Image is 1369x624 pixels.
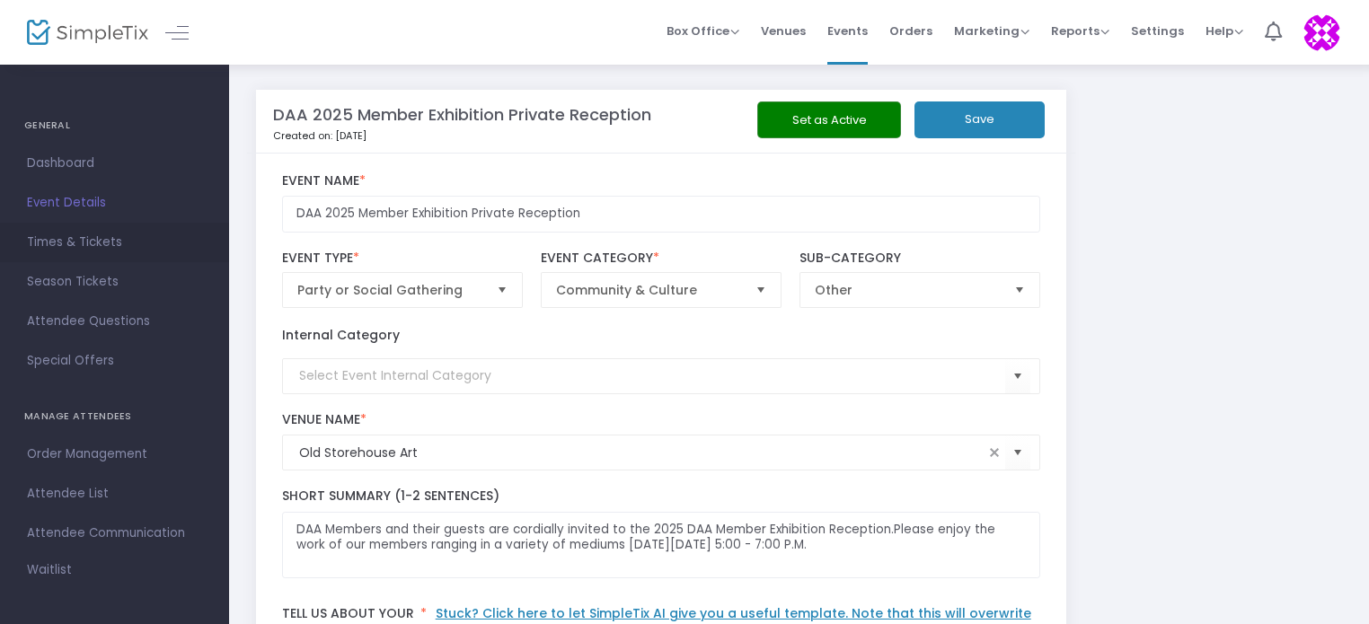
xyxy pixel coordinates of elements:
[27,191,202,215] span: Event Details
[282,326,400,345] label: Internal Category
[1206,22,1243,40] span: Help
[273,128,790,144] p: Created on: [DATE]
[1007,273,1032,307] button: Select
[24,108,205,144] h4: GENERAL
[27,443,202,466] span: Order Management
[748,273,773,307] button: Select
[1051,22,1109,40] span: Reports
[556,281,742,299] span: Community & Culture
[954,22,1029,40] span: Marketing
[1131,8,1184,54] span: Settings
[27,561,72,579] span: Waitlist
[27,482,202,505] span: Attendee List
[541,250,782,267] label: Event Category
[27,310,202,333] span: Attendee Questions
[27,231,202,254] span: Times & Tickets
[914,101,1045,138] button: Save
[282,173,1041,189] label: Event Name
[799,250,1041,267] label: Sub-Category
[490,273,515,307] button: Select
[827,8,868,54] span: Events
[282,250,524,267] label: Event Type
[282,196,1041,233] input: Enter Event Name
[27,522,202,545] span: Attendee Communication
[27,270,202,294] span: Season Tickets
[761,8,806,54] span: Venues
[1005,435,1030,471] button: Select
[1005,357,1030,394] button: Select
[889,8,932,54] span: Orders
[299,444,985,462] input: Select Venue
[299,366,1006,385] input: Select Event Internal Category
[273,102,651,127] m-panel-title: DAA 2025 Member Exhibition Private Reception
[757,101,901,138] button: Set as Active
[984,442,1005,463] span: clear
[815,281,1001,299] span: Other
[282,412,1041,428] label: Venue Name
[667,22,739,40] span: Box Office
[27,349,202,373] span: Special Offers
[24,399,205,435] h4: MANAGE ATTENDEES
[297,281,483,299] span: Party or Social Gathering
[27,152,202,175] span: Dashboard
[282,487,499,505] span: Short Summary (1-2 Sentences)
